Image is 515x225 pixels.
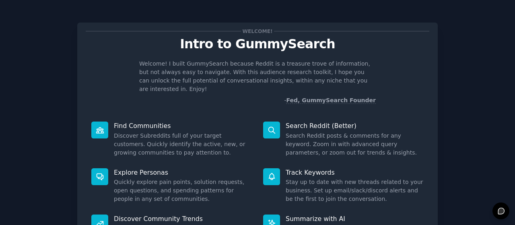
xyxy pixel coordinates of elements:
p: Discover Community Trends [114,215,252,223]
dd: Quickly explore pain points, solution requests, open questions, and spending patterns for people ... [114,178,252,203]
p: Summarize with AI [286,215,424,223]
a: Fed, GummySearch Founder [286,97,376,104]
div: - [284,96,376,105]
p: Explore Personas [114,168,252,177]
span: Welcome! [241,27,274,35]
p: Search Reddit (Better) [286,122,424,130]
p: Intro to GummySearch [86,37,429,51]
dd: Discover Subreddits full of your target customers. Quickly identify the active, new, or growing c... [114,132,252,157]
p: Track Keywords [286,168,424,177]
dd: Search Reddit posts & comments for any keyword. Zoom in with advanced query parameters, or zoom o... [286,132,424,157]
p: Welcome! I built GummySearch because Reddit is a treasure trove of information, but not always ea... [139,60,376,93]
p: Find Communities [114,122,252,130]
dd: Stay up to date with new threads related to your business. Set up email/slack/discord alerts and ... [286,178,424,203]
